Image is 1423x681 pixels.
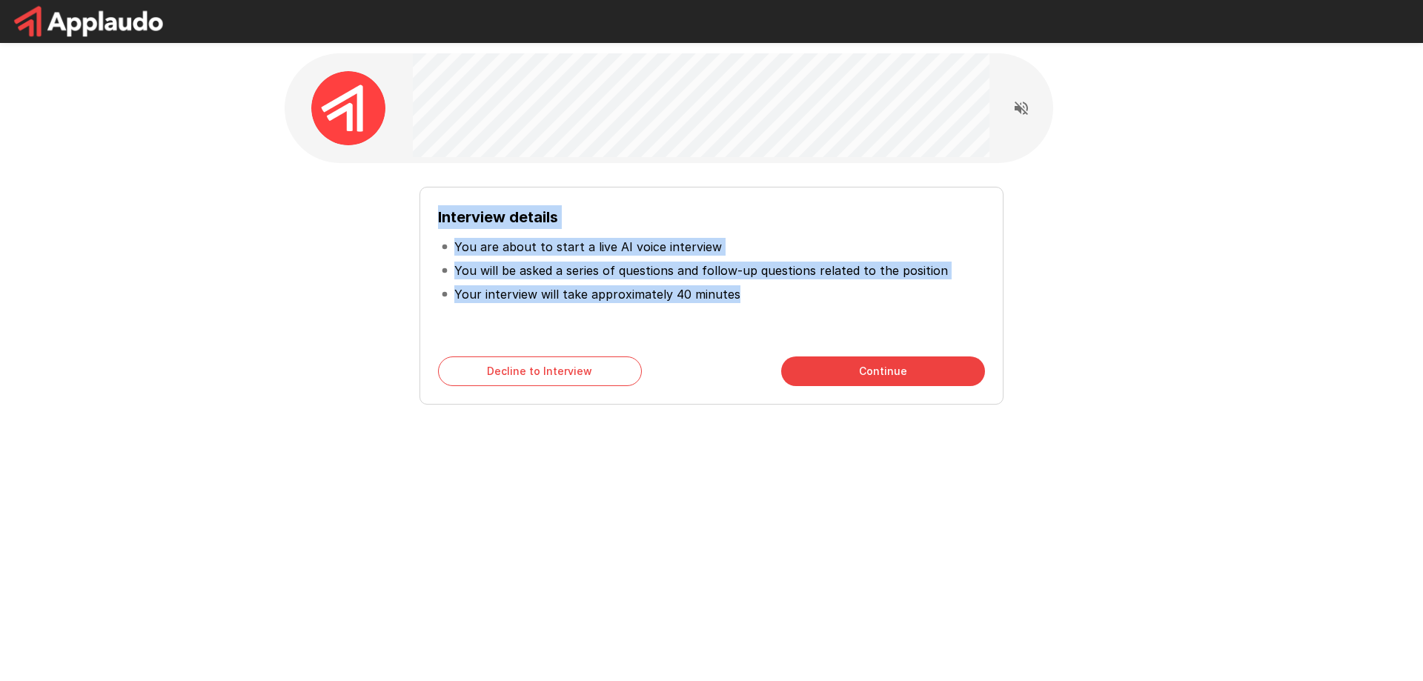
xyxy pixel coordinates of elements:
button: Decline to Interview [438,356,642,386]
button: Read questions aloud [1006,93,1036,123]
button: Continue [781,356,985,386]
b: Interview details [438,208,558,226]
p: You will be asked a series of questions and follow-up questions related to the position [454,262,948,279]
img: applaudo_avatar.png [311,71,385,145]
p: Your interview will take approximately 40 minutes [454,285,740,303]
p: You are about to start a live AI voice interview [454,238,722,256]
